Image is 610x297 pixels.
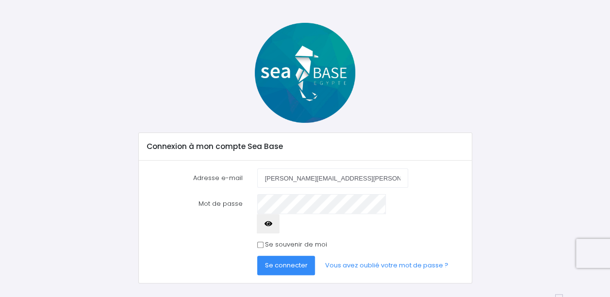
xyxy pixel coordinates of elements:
[265,261,308,270] span: Se connecter
[139,194,250,233] label: Mot de passe
[139,133,472,160] div: Connexion à mon compte Sea Base
[317,256,456,275] a: Vous avez oublié votre mot de passe ?
[265,240,327,249] label: Se souvenir de moi
[257,256,315,275] button: Se connecter
[139,168,250,188] label: Adresse e-mail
